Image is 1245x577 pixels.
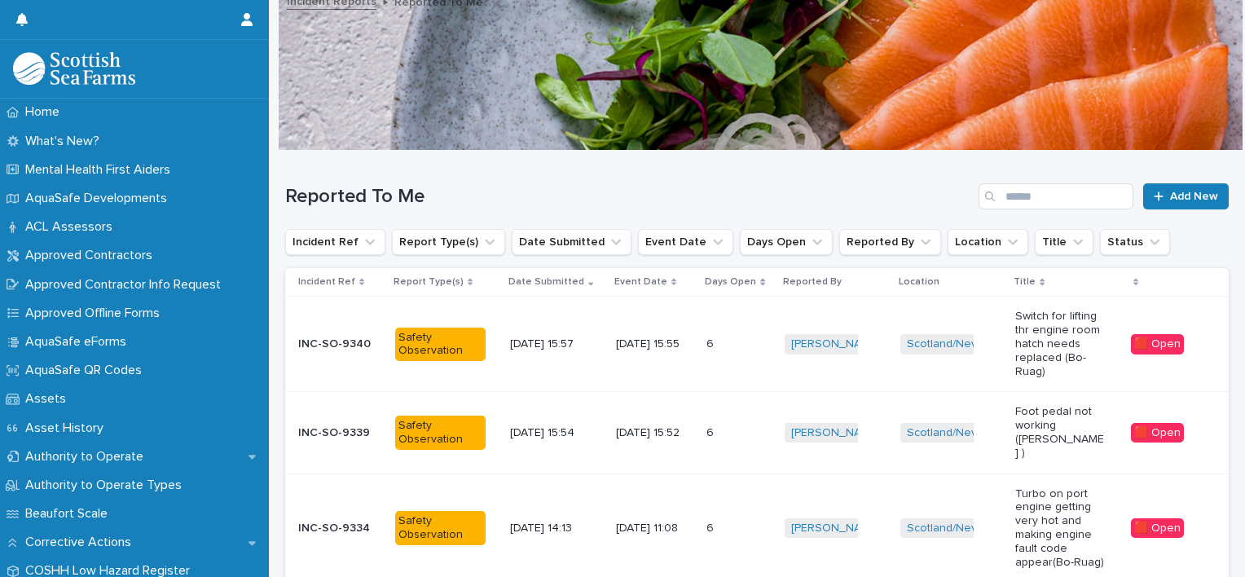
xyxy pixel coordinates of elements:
[19,306,173,321] p: Approved Offline Forms
[1035,229,1093,255] button: Title
[285,297,1229,392] tr: INC-SO-9340INC-SO-9340 Safety Observation[DATE] 15:57[DATE] 15:5566 [PERSON_NAME] Scotland/Nevis ...
[19,363,155,378] p: AquaSafe QR Codes
[705,273,756,291] p: Days Open
[512,229,631,255] button: Date Submitted
[1131,423,1184,443] div: 🟥 Open
[706,423,717,440] p: 6
[907,522,996,535] a: Scotland/Nevis A
[19,391,79,407] p: Assets
[19,248,165,263] p: Approved Contractors
[395,511,486,545] div: Safety Observation
[298,423,373,440] p: INC-SO-9339
[1131,334,1184,355] div: 🟥 Open
[19,191,180,206] p: AquaSafe Developments
[19,535,144,550] p: Corrective Actions
[298,273,355,291] p: Incident Ref
[298,518,373,535] p: INC-SO-9334
[907,337,996,351] a: Scotland/Nevis A
[19,421,117,436] p: Asset History
[19,219,125,235] p: ACL Assessors
[19,162,183,178] p: Mental Health First Aiders
[510,337,601,351] p: [DATE] 15:57
[508,273,584,291] p: Date Submitted
[510,426,601,440] p: [DATE] 15:54
[616,426,693,440] p: [DATE] 15:52
[1015,405,1106,460] p: Foot pedal not working ([PERSON_NAME] )
[616,337,693,351] p: [DATE] 15:55
[907,426,996,440] a: Scotland/Nevis B
[706,334,717,351] p: 6
[298,334,374,351] p: INC-SO-9340
[19,277,234,293] p: Approved Contractor Info Request
[1015,487,1106,570] p: Turbo on port engine getting very hot and making engine fault code appear(Bo-Ruag)
[19,449,156,465] p: Authority to Operate
[285,229,385,255] button: Incident Ref
[791,337,880,351] a: [PERSON_NAME]
[899,273,939,291] p: Location
[510,522,601,535] p: [DATE] 14:13
[839,229,941,255] button: Reported By
[740,229,833,255] button: Days Open
[1131,518,1184,539] div: 🟥 Open
[19,134,112,149] p: What's New?
[19,506,121,522] p: Beaufort Scale
[979,183,1133,209] input: Search
[19,334,139,350] p: AquaSafe eForms
[1143,183,1229,209] a: Add New
[638,229,733,255] button: Event Date
[1015,310,1106,378] p: Switch for lifting thr engine room hatch needs replaced (Bo-Ruag)
[19,104,73,120] p: Home
[392,229,505,255] button: Report Type(s)
[1170,191,1218,202] span: Add New
[285,185,972,209] h1: Reported To Me
[706,518,717,535] p: 6
[783,273,842,291] p: Reported By
[395,416,486,450] div: Safety Observation
[791,426,880,440] a: [PERSON_NAME]
[614,273,667,291] p: Event Date
[1014,273,1036,291] p: Title
[948,229,1028,255] button: Location
[285,392,1229,473] tr: INC-SO-9339INC-SO-9339 Safety Observation[DATE] 15:54[DATE] 15:5266 [PERSON_NAME] Scotland/Nevis ...
[13,52,135,85] img: bPIBxiqnSb2ggTQWdOVV
[616,522,693,535] p: [DATE] 11:08
[791,522,880,535] a: [PERSON_NAME]
[394,273,464,291] p: Report Type(s)
[395,328,486,362] div: Safety Observation
[19,478,195,493] p: Authority to Operate Types
[1100,229,1170,255] button: Status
